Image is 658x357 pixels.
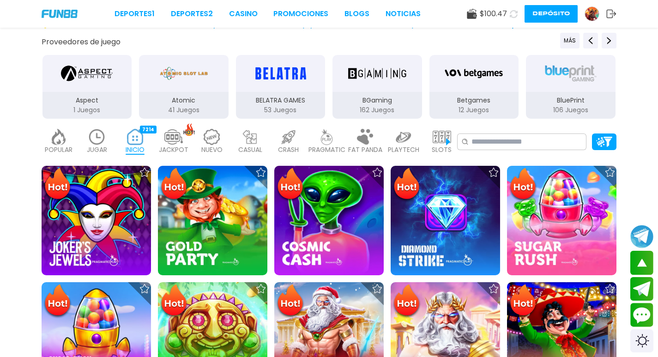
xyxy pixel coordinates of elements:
[630,303,653,327] button: Contact customer service
[525,5,578,23] button: Depósito
[630,251,653,275] button: scroll up
[273,8,328,19] a: Promociones
[159,167,189,203] img: Hot
[394,129,413,145] img: playtech_light.webp
[429,105,519,115] p: 12 Juegos
[42,10,78,18] img: Company Logo
[158,61,210,86] img: Atomic
[630,277,653,301] button: Join telegram
[232,54,329,120] button: BELATRA GAMES
[42,96,132,105] p: Aspect
[433,129,451,145] img: slots_light.webp
[229,8,258,19] a: CASINO
[236,105,326,115] p: 53 Juegos
[356,129,374,145] img: fat_panda_light.webp
[275,283,305,319] img: Hot
[526,105,616,115] p: 106 Juegos
[279,129,298,145] img: crash_light.webp
[432,145,452,155] p: SLOTS
[115,8,155,19] a: Deportes1
[392,167,422,203] img: Hot
[236,96,326,105] p: BELATRA GAMES
[45,145,72,155] p: POPULAR
[596,137,612,146] img: Platform Filter
[87,145,107,155] p: JUGAR
[526,96,616,105] p: BluePrint
[159,145,188,155] p: JACKPOT
[560,33,580,48] button: Previous providers
[508,283,538,319] img: Hot
[308,145,345,155] p: PRAGMATIC
[445,61,503,86] img: Betgames
[318,129,336,145] img: pragmatic_light.webp
[522,54,619,120] button: BluePrint
[164,129,183,145] img: jackpot_light.webp
[275,167,305,203] img: Hot
[238,145,262,155] p: CASUAL
[158,166,267,275] img: Gold Party
[42,283,72,319] img: Hot
[507,166,616,275] img: Sugar Rush
[61,61,113,86] img: Aspect
[201,145,223,155] p: NUEVO
[88,129,106,145] img: recent_light.webp
[426,54,523,120] button: Betgames
[388,145,419,155] p: PLAYTECH
[278,145,299,155] p: CRASH
[480,8,507,19] span: $ 100.47
[348,61,406,86] img: BGaming
[140,126,157,133] div: 7214
[332,105,422,115] p: 162 Juegos
[508,167,538,203] img: Hot
[392,283,422,319] img: Hot
[126,145,145,155] p: INICIO
[183,123,195,136] img: hot
[274,166,384,275] img: Cosmic Cash
[42,167,72,203] img: Hot
[251,61,309,86] img: BELATRA GAMES
[139,105,229,115] p: 41 Juegos
[585,7,599,21] img: Avatar
[39,54,136,120] button: Aspect
[585,6,606,21] a: Avatar
[42,105,132,115] p: 1 Juegos
[344,8,369,19] a: BLOGS
[429,96,519,105] p: Betgames
[171,8,213,19] a: Deportes2
[602,33,616,48] button: Next providers
[391,166,500,275] img: Diamond Strike
[241,129,260,145] img: casual_light.webp
[49,129,68,145] img: popular_light.webp
[42,166,151,275] img: Joker's Jewels
[126,129,145,145] img: home_active.webp
[42,37,121,47] button: Proveedores de juego
[630,224,653,248] button: Join telegram channel
[332,96,422,105] p: BGaming
[159,283,189,319] img: Hot
[329,54,426,120] button: BGaming
[542,61,600,86] img: BluePrint
[348,145,382,155] p: FAT PANDA
[203,129,221,145] img: new_light.webp
[135,54,232,120] button: Atomic
[139,96,229,105] p: Atomic
[386,8,421,19] a: NOTICIAS
[630,329,653,352] div: Switch theme
[583,33,598,48] button: Previous providers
